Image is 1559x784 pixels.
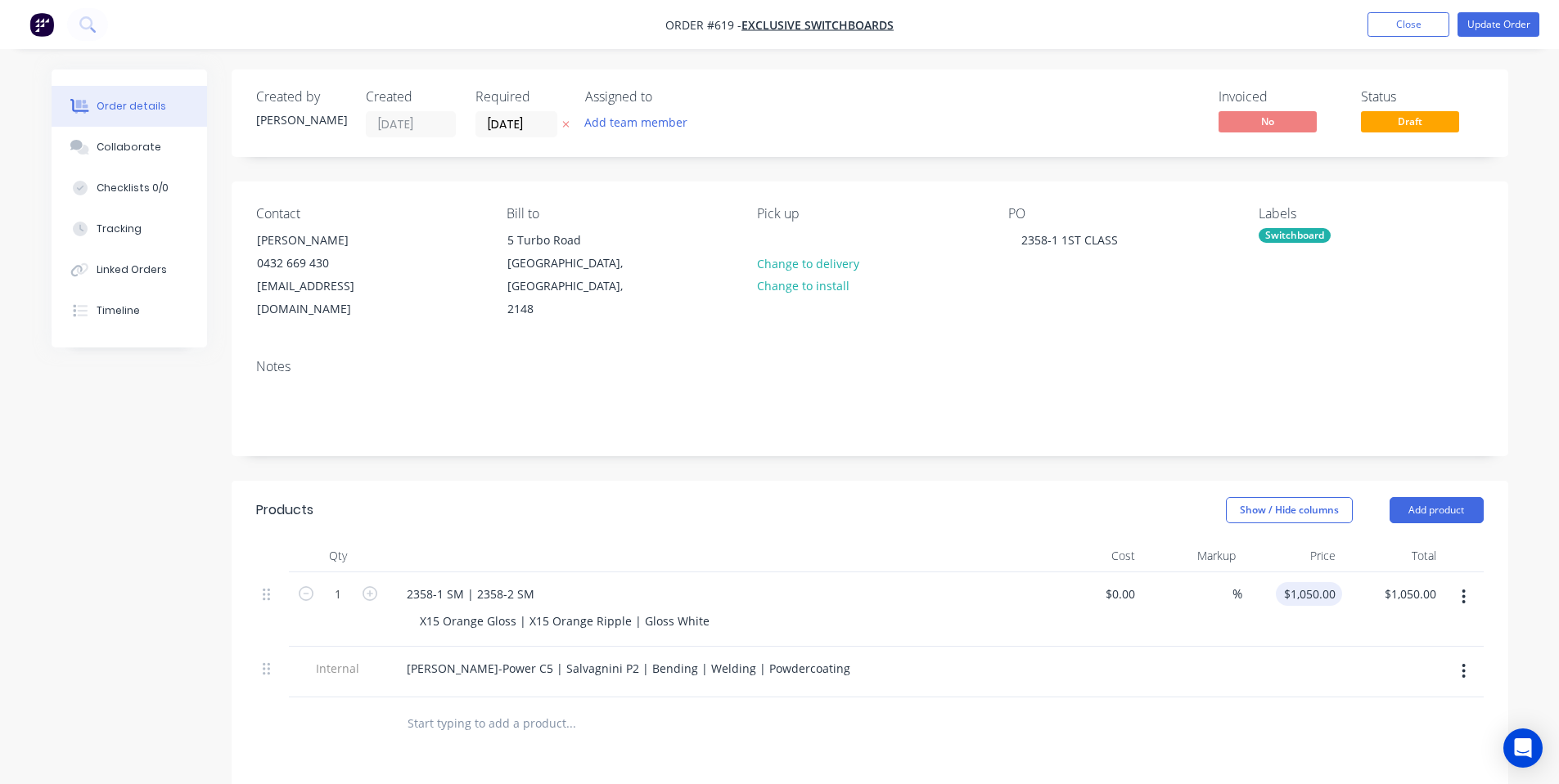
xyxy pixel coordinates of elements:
button: Close [1368,12,1449,37]
div: 2358-1 1ST CLASS [1008,228,1131,252]
div: Contact [256,206,480,222]
button: Add product [1390,497,1484,523]
div: [PERSON_NAME]0432 669 430[EMAIL_ADDRESS][DOMAIN_NAME] [243,228,407,321]
div: Switchboard [1259,228,1331,243]
div: Checklists 0/0 [97,181,169,195]
div: Products [256,500,313,520]
span: No [1219,111,1317,132]
div: Qty [289,540,387,572]
div: [PERSON_NAME]-Power C5 | Salvagnini P2 | Bending | Welding | Powdercoating [394,656,863,680]
div: 5 Turbo Road [507,229,643,252]
div: Required [475,89,565,105]
div: Pick up [757,206,981,222]
button: Show / Hide columns [1226,497,1353,523]
div: Total [1342,540,1443,572]
img: Factory [29,12,54,37]
div: Collaborate [97,140,161,155]
button: Order details [52,86,207,127]
div: [PERSON_NAME] [257,229,393,252]
div: Cost [1042,540,1142,572]
span: Internal [295,660,381,677]
div: 5 Turbo Road[GEOGRAPHIC_DATA], [GEOGRAPHIC_DATA], 2148 [493,228,657,321]
div: Created [366,89,456,105]
div: Status [1361,89,1484,105]
button: Change to delivery [748,252,867,274]
div: Timeline [97,303,140,318]
span: Draft [1361,111,1459,132]
div: Assigned to [585,89,749,105]
div: Order details [97,99,166,114]
div: X15 Orange Gloss | X15 Orange Ripple | Gloss White [407,609,723,633]
button: Update Order [1458,12,1539,37]
button: Linked Orders [52,249,207,290]
a: Exclusive Switchboards [741,17,894,33]
button: Checklists 0/0 [52,168,207,208]
div: Linked Orders [97,262,167,277]
button: Timeline [52,290,207,331]
span: % [1232,585,1242,603]
button: Add team member [575,111,696,133]
input: Start typing to add a product... [407,707,734,740]
button: Tracking [52,208,207,249]
div: PO [1008,206,1232,222]
button: Collaborate [52,127,207,168]
div: Notes [256,359,1484,374]
button: Change to install [748,275,858,297]
div: Tracking [97,222,142,236]
div: Open Intercom Messenger [1503,728,1543,768]
div: Price [1242,540,1343,572]
div: Created by [256,89,346,105]
div: Markup [1142,540,1242,572]
button: Add team member [585,111,696,133]
div: Labels [1259,206,1483,222]
div: Bill to [507,206,731,222]
div: [PERSON_NAME] [256,111,346,128]
div: 2358-1 SM | 2358-2 SM [394,582,547,606]
div: [EMAIL_ADDRESS][DOMAIN_NAME] [257,275,393,320]
div: Invoiced [1219,89,1341,105]
span: Order #619 - [665,17,741,33]
div: 0432 669 430 [257,252,393,275]
div: [GEOGRAPHIC_DATA], [GEOGRAPHIC_DATA], 2148 [507,252,643,320]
